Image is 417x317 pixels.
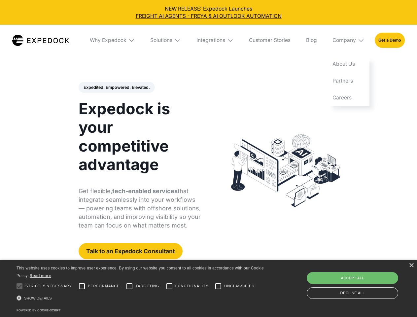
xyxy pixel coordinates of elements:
strong: tech-enabled services [112,188,178,194]
span: Show details [24,296,52,300]
div: NEW RELEASE: Expedock Launches [5,5,412,20]
div: Show details [17,294,266,303]
a: Get a Demo [375,33,405,48]
a: About Us [327,56,369,73]
div: Why Expedock [85,25,140,56]
span: Unclassified [224,283,255,289]
a: Careers [327,89,369,106]
iframe: Chat Widget [307,246,417,317]
div: Integrations [191,25,239,56]
a: FREIGHT AI AGENTS - FREYA & AI OUTLOOK AUTOMATION [5,13,412,20]
span: Functionality [175,283,208,289]
span: Strictly necessary [25,283,72,289]
div: Company [332,37,356,44]
span: Targeting [135,283,159,289]
div: Solutions [145,25,186,56]
a: Read more [30,273,51,278]
a: Partners [327,73,369,89]
div: Integrations [196,37,225,44]
a: Blog [301,25,322,56]
nav: Company [327,56,369,106]
h1: Expedock is your competitive advantage [79,99,201,174]
div: Company [327,25,369,56]
div: Why Expedock [90,37,126,44]
span: This website uses cookies to improve user experience. By using our website you consent to all coo... [17,266,264,278]
p: Get flexible, that integrate seamlessly into your workflows — powering teams with offshore soluti... [79,187,201,230]
a: Powered by cookie-script [17,308,61,312]
a: Customer Stories [244,25,295,56]
span: Performance [88,283,120,289]
div: Solutions [150,37,172,44]
a: Talk to an Expedock Consultant [79,243,183,259]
